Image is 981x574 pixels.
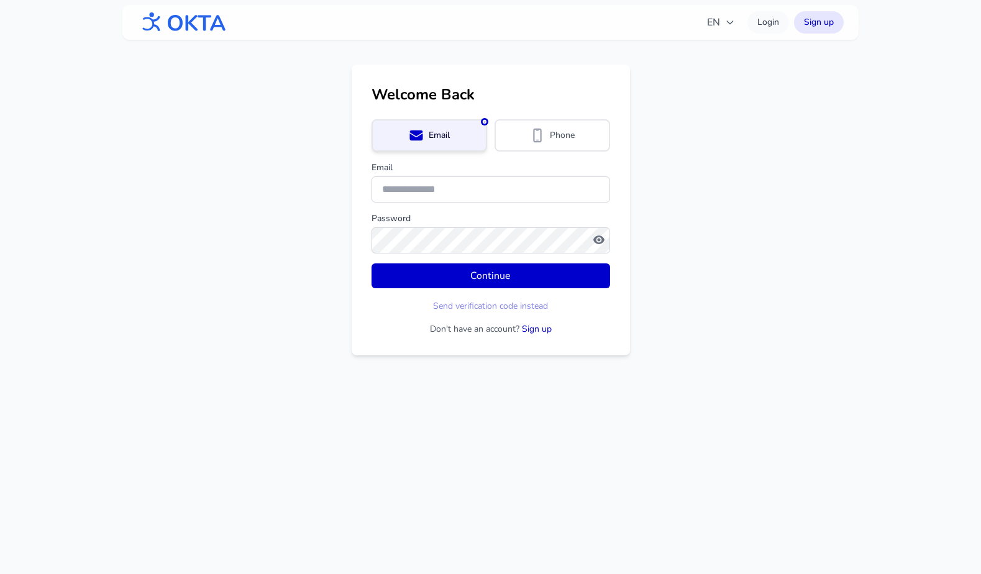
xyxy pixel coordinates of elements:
[372,162,610,174] label: Email
[372,212,610,225] label: Password
[700,10,742,35] button: EN
[372,263,610,288] button: Continue
[747,11,789,34] a: Login
[707,15,735,30] span: EN
[429,129,450,142] span: Email
[372,84,610,104] h1: Welcome Back
[137,6,227,39] img: OKTA logo
[794,11,844,34] a: Sign up
[372,323,610,335] p: Don't have an account?
[433,300,548,312] button: Send verification code instead
[522,323,552,335] a: Sign up
[550,129,575,142] span: Phone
